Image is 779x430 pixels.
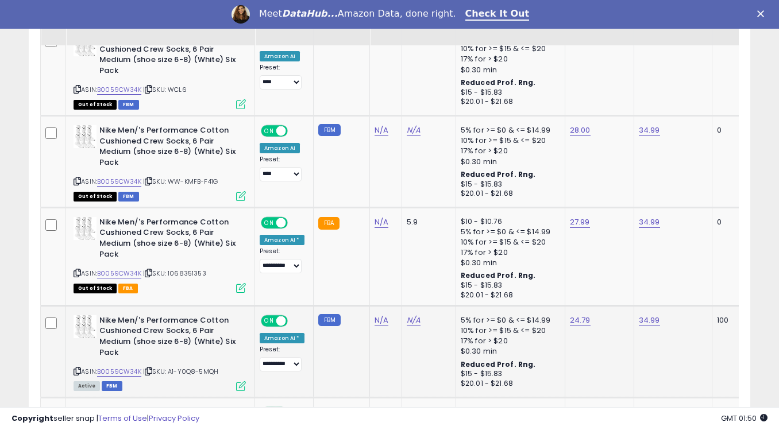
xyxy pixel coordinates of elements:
img: 51aSy3vBFUL._SL40_.jpg [74,315,97,338]
div: 5.9 [407,217,447,227]
div: $20.01 - $21.68 [461,189,556,199]
div: $10 - $10.76 [461,217,556,227]
div: seller snap | | [11,413,199,424]
a: N/A [375,216,388,228]
div: ASIN: [74,125,246,200]
div: Meet Amazon Data, done right. [259,8,456,20]
div: 0 [717,217,753,227]
div: Amazon AI [260,143,300,153]
b: Reduced Prof. Rng. [461,78,536,87]
span: ON [262,126,276,136]
a: Check It Out [465,8,530,21]
a: 34.99 [639,315,660,326]
span: FBA [118,284,138,293]
div: Amazon AI [260,51,300,61]
div: $15 - $15.83 [461,281,556,290]
b: Reduced Prof. Rng. [461,270,536,280]
div: $0.30 min [461,65,556,75]
a: N/A [375,125,388,136]
div: ASIN: [74,217,246,292]
div: $0.30 min [461,258,556,268]
span: OFF [286,316,304,326]
span: OFF [286,218,304,228]
a: 28.00 [570,125,591,136]
span: | SKU: A1-Y0Q8-5MQH [143,367,218,376]
b: Nike Men/'s Performance Cotton Cushioned Crew Socks, 6 Pair Medium (shoe size 6-8) (White) Six Pack [99,125,239,171]
small: FBA [318,217,340,230]
div: 10% for >= $15 & <= $20 [461,135,556,146]
div: Amazon AI * [260,235,304,245]
div: Preset: [260,156,304,181]
span: ON [262,218,276,228]
span: | SKU: WW-KMFB-F41G [143,177,218,186]
div: 100 [717,315,753,326]
b: Nike Men/'s Performance Cotton Cushioned Crew Socks, 6 Pair Medium (shoe size 6-8) (White) Six Pack [99,315,239,361]
a: N/A [407,315,421,326]
div: $0.30 min [461,157,556,167]
a: 34.99 [639,216,660,228]
span: FBM [102,381,122,391]
b: Reduced Prof. Rng. [461,359,536,369]
div: Preset: [260,346,304,371]
div: 10% for >= $15 & <= $20 [461,326,556,336]
a: B0059CW34K [97,85,141,95]
span: | SKU: WCL6 [143,85,187,94]
span: All listings that are currently out of stock and unavailable for purchase on Amazon [74,284,117,293]
span: OFF [286,126,304,136]
i: DataHub... [282,8,338,19]
div: Preset: [260,64,304,90]
img: Profile image for Georgie [232,5,250,24]
b: Reduced Prof. Rng. [461,169,536,179]
img: 51aSy3vBFUL._SL40_.jpg [74,217,97,240]
strong: Copyright [11,413,53,424]
div: 5% for >= $0 & <= $14.99 [461,227,556,237]
small: FBM [318,314,341,326]
a: Terms of Use [98,413,147,424]
img: 51aSy3vBFUL._SL40_.jpg [74,125,97,148]
a: B0059CW34K [97,367,141,377]
a: N/A [375,315,388,326]
a: 24.79 [570,315,591,326]
div: ASIN: [74,33,246,108]
span: FBM [118,192,139,202]
div: $20.01 - $21.68 [461,97,556,107]
div: $20.01 - $21.68 [461,379,556,389]
div: $20.01 - $21.68 [461,290,556,300]
div: $15 - $15.83 [461,369,556,379]
div: ASIN: [74,315,246,390]
small: FBM [318,124,341,136]
a: N/A [407,125,421,136]
div: 17% for > $20 [461,54,556,64]
div: $0.30 min [461,346,556,357]
b: Nike Men/'s Performance Cotton Cushioned Crew Socks, 6 Pair Medium (shoe size 6-8) (White) Six Pack [99,217,239,262]
a: B0059CW34K [97,269,141,278]
span: All listings currently available for purchase on Amazon [74,381,100,391]
span: All listings that are currently out of stock and unavailable for purchase on Amazon [74,192,117,202]
span: | SKU: 1068351353 [143,269,206,278]
div: $15 - $15.83 [461,180,556,189]
b: Nike Men/'s Performance Cotton Cushioned Crew Socks, 6 Pair Medium (shoe size 6-8) (White) Six Pack [99,33,239,79]
a: Privacy Policy [149,413,199,424]
div: Amazon AI * [260,333,304,343]
div: Preset: [260,247,304,273]
a: 34.99 [639,125,660,136]
div: Close [757,10,769,17]
span: FBM [118,100,139,110]
span: ON [262,316,276,326]
div: 17% for > $20 [461,247,556,258]
div: $15 - $15.83 [461,88,556,98]
div: 5% for >= $0 & <= $14.99 [461,125,556,135]
a: 27.99 [570,216,590,228]
div: 17% for > $20 [461,146,556,156]
div: 10% for >= $15 & <= $20 [461,237,556,247]
span: 2025-09-16 01:50 GMT [721,413,768,424]
div: 0 [717,125,753,135]
a: B0059CW34K [97,177,141,187]
span: All listings that are currently out of stock and unavailable for purchase on Amazon [74,100,117,110]
div: 10% for >= $15 & <= $20 [461,44,556,54]
div: 17% for > $20 [461,336,556,346]
div: 5% for >= $0 & <= $14.99 [461,315,556,326]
